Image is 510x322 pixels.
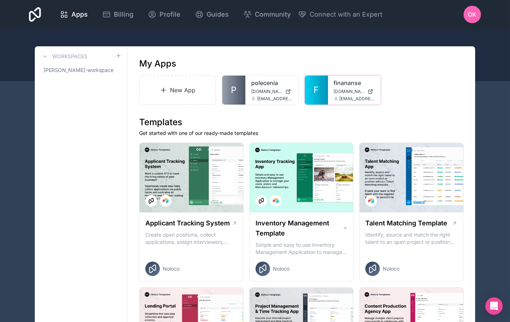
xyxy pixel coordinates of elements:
[231,84,236,96] span: P
[96,7,139,22] a: Billing
[139,58,176,69] h1: My Apps
[251,79,293,87] a: polecenia
[163,198,169,204] img: Airtable Logo
[365,231,457,246] p: Identify, source and match the right talent to an open project or position with our Talent Matchi...
[43,67,113,74] span: [PERSON_NAME]-workspace
[334,89,365,94] span: [DOMAIN_NAME]
[251,89,293,94] a: [DOMAIN_NAME]
[139,75,216,105] a: New App
[365,218,447,228] h1: Talent Matching Template
[163,265,179,272] span: Noloco
[52,53,87,60] h3: Workspaces
[41,64,121,77] a: [PERSON_NAME]-workspace
[71,9,88,20] span: Apps
[251,89,282,94] span: [DOMAIN_NAME]
[468,10,477,19] span: OK
[54,7,94,22] a: Apps
[310,9,382,20] span: Connect with an Expert
[273,265,290,272] span: Noloco
[114,9,133,20] span: Billing
[207,9,229,20] span: Guides
[189,7,235,22] a: Guides
[41,52,87,61] a: Workspaces
[145,231,237,246] p: Create open positions, collect applications, assign interviewers, centralise candidate feedback a...
[314,84,319,96] span: F
[159,9,181,20] span: Profile
[383,265,399,272] span: Noloco
[256,241,348,256] p: Simple and easy to use Inventory Management Application to manage your stock, orders and Manufact...
[305,76,328,105] a: F
[139,130,464,137] p: Get started with one of our ready-made templates
[139,116,464,128] h1: Templates
[368,198,374,204] img: Airtable Logo
[255,9,291,20] span: Community
[298,9,382,20] button: Connect with an Expert
[334,79,375,87] a: finananse
[142,7,186,22] a: Profile
[273,198,279,204] img: Airtable Logo
[340,96,375,102] span: [EMAIL_ADDRESS][DOMAIN_NAME]
[222,76,245,105] a: P
[257,96,293,102] span: [EMAIL_ADDRESS][DOMAIN_NAME]
[485,297,503,315] div: Open Intercom Messenger
[256,218,343,238] h1: Inventory Management Template
[145,218,230,228] h1: Applicant Tracking System
[237,7,297,22] a: Community
[334,89,375,94] a: [DOMAIN_NAME]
